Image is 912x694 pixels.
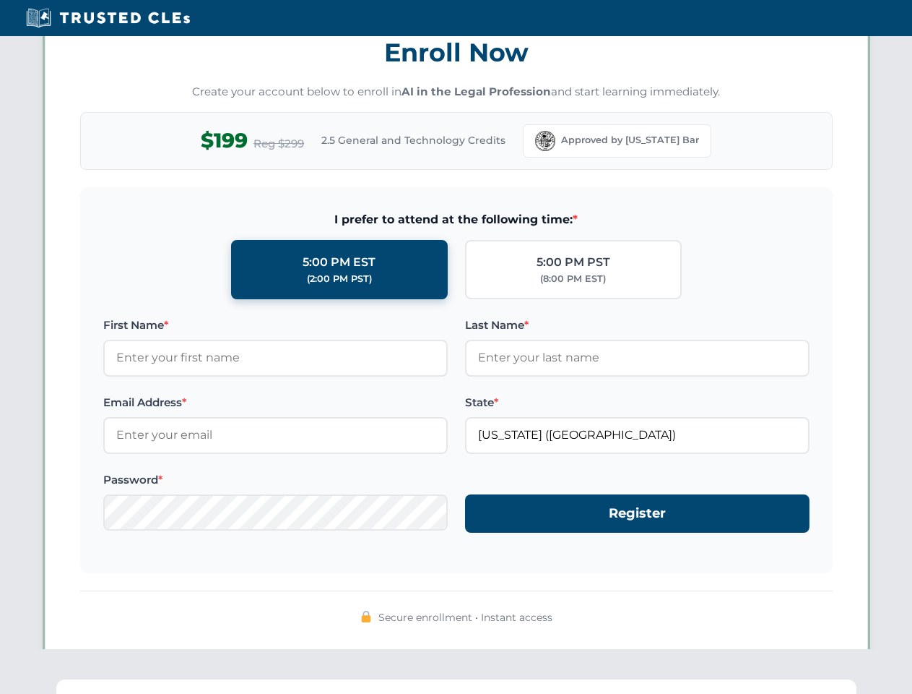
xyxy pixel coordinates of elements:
[540,272,606,286] div: (8:00 PM EST)
[360,611,372,622] img: 🔒
[103,317,448,334] label: First Name
[80,84,833,100] p: Create your account below to enroll in and start learning immediately.
[465,494,809,533] button: Register
[201,124,248,157] span: $199
[103,394,448,411] label: Email Address
[103,210,809,229] span: I prefer to attend at the following time:
[22,7,194,29] img: Trusted CLEs
[80,30,833,75] h3: Enroll Now
[303,253,375,272] div: 5:00 PM EST
[561,133,699,147] span: Approved by [US_STATE] Bar
[465,417,809,453] input: Florida (FL)
[321,132,505,148] span: 2.5 General and Technology Credits
[103,471,448,489] label: Password
[378,609,552,625] span: Secure enrollment • Instant access
[465,317,809,334] label: Last Name
[537,253,610,272] div: 5:00 PM PST
[307,272,372,286] div: (2:00 PM PST)
[103,340,448,376] input: Enter your first name
[103,417,448,453] input: Enter your email
[535,131,555,151] img: Florida Bar
[465,340,809,376] input: Enter your last name
[465,394,809,411] label: State
[253,135,304,153] span: Reg $299
[401,85,551,98] strong: AI in the Legal Profession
